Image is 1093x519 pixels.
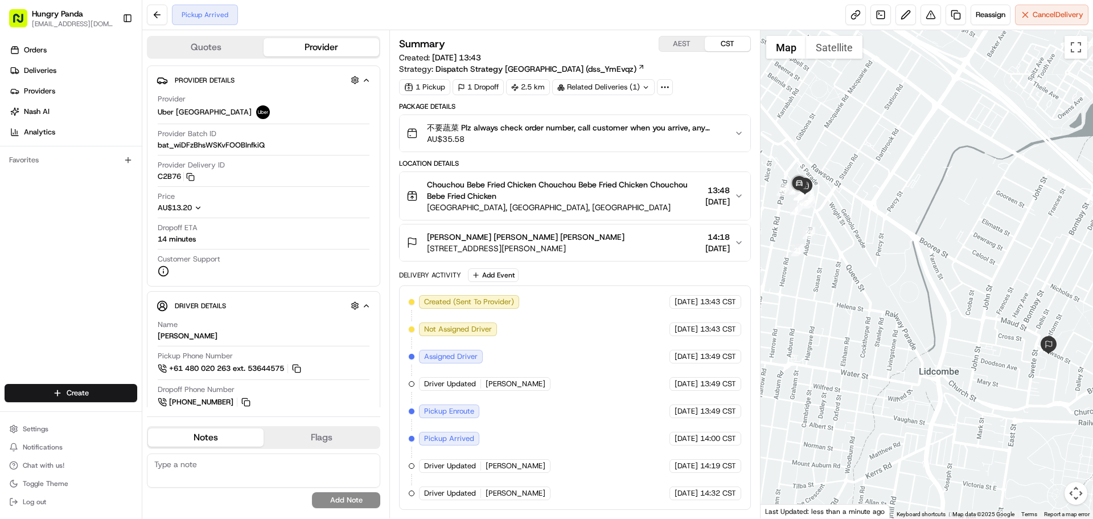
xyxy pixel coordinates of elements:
[794,188,806,201] div: 14
[158,385,235,395] span: Dropoff Phone Number
[790,203,803,215] div: 6
[799,192,812,205] div: 8
[7,250,92,271] a: 📗Knowledge Base
[468,268,519,282] button: Add Event
[32,19,113,28] button: [EMAIL_ADDRESS][DOMAIN_NAME]
[23,497,46,506] span: Log out
[24,127,55,137] span: Analytics
[1033,10,1083,20] span: Cancel Delivery
[424,324,492,334] span: Not Assigned Driver
[763,504,801,518] a: Open this area in Google Maps (opens a new window)
[427,231,624,243] span: [PERSON_NAME] [PERSON_NAME] [PERSON_NAME]
[776,183,789,196] div: 18
[158,331,217,341] div: [PERSON_NAME]
[399,52,481,63] span: Created:
[400,172,750,220] button: Chouchou Bebe Fried Chicken Chouchou Bebe Fried Chicken Chouchou Bebe Fried Chicken[GEOGRAPHIC_DA...
[94,177,98,186] span: •
[158,160,225,170] span: Provider Delivery ID
[158,191,175,202] span: Price
[791,244,804,256] div: 21
[158,320,178,330] span: Name
[971,5,1010,25] button: Reassign
[700,379,736,389] span: 13:49 CST
[424,434,474,444] span: Pickup Arrived
[158,203,192,212] span: AU$13.20
[806,36,862,59] button: Show satellite imagery
[424,352,478,362] span: Assigned Driver
[506,79,550,95] div: 2.5 km
[700,297,736,307] span: 13:43 CST
[5,384,137,402] button: Create
[194,112,207,126] button: Start new chat
[399,39,445,49] h3: Summary
[5,41,142,59] a: Orders
[5,5,118,32] button: Hungry Panda[EMAIL_ADDRESS][DOMAIN_NAME]
[761,504,890,518] div: Last Updated: less than a minute ago
[675,434,698,444] span: [DATE]
[424,461,476,471] span: Driver Updated
[801,194,813,206] div: 13
[675,352,698,362] span: [DATE]
[23,461,64,470] span: Chat with us!
[1065,482,1087,505] button: Map camera controls
[424,297,514,307] span: Created (Sent To Provider)
[158,351,233,361] span: Pickup Phone Number
[23,177,32,186] img: 1736555255976-a54dd68f-1ca7-489b-9aae-adbdc363a1c4
[800,193,812,205] div: 10
[705,185,730,196] span: 13:48
[169,363,284,374] span: +61 480 020 263 ext. 53644575
[424,406,474,416] span: Pickup Enroute
[486,461,545,471] span: [PERSON_NAME]
[705,36,750,51] button: CST
[5,421,137,437] button: Settings
[1065,36,1087,59] button: Toggle fullscreen view
[23,255,87,266] span: Knowledge Base
[113,283,138,291] span: Pylon
[399,102,750,111] div: Package Details
[705,231,730,243] span: 14:18
[700,434,736,444] span: 14:00 CST
[659,36,705,51] button: AEST
[675,324,698,334] span: [DATE]
[158,396,252,408] a: [PHONE_NUMBER]
[399,159,750,168] div: Location Details
[675,406,698,416] span: [DATE]
[5,457,137,473] button: Chat with us!
[5,439,137,455] button: Notifications
[976,10,1005,20] span: Reassign
[11,46,207,64] p: Welcome 👋
[38,207,42,216] span: •
[803,196,815,209] div: 11
[427,243,624,254] span: [STREET_ADDRESS][PERSON_NAME]
[796,187,808,200] div: 19
[897,510,946,518] button: Keyboard shortcuts
[32,8,83,19] span: Hungry Panda
[5,123,142,141] a: Analytics
[763,504,801,518] img: Google
[158,94,186,104] span: Provider
[1015,5,1088,25] button: CancelDelivery
[795,187,808,200] div: 23
[766,36,806,59] button: Show street map
[11,256,20,265] div: 📗
[453,79,504,95] div: 1 Dropoff
[5,103,142,121] a: Nash AI
[158,254,220,264] span: Customer Support
[158,362,303,375] a: +61 480 020 263 ext. 53644575
[700,461,736,471] span: 14:19 CST
[675,297,698,307] span: [DATE]
[51,109,187,120] div: Start new chat
[705,196,730,207] span: [DATE]
[175,301,226,310] span: Driver Details
[424,488,476,498] span: Driver Updated
[24,109,44,129] img: 1727276513143-84d647e1-66c0-4f92-a045-3c9f9f5dfd92
[399,271,461,280] div: Delivery Activity
[552,79,655,95] div: Related Deliveries (1)
[158,234,196,244] div: 14 minutes
[158,171,195,182] button: C2B76
[44,207,71,216] span: 8月15日
[11,11,34,34] img: Nash
[435,63,636,75] span: Dispatch Strategy [GEOGRAPHIC_DATA] (dss_YmEvqz)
